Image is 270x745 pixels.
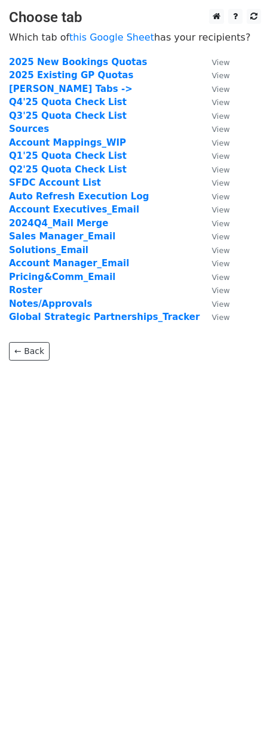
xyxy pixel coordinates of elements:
a: 2025 Existing GP Quotas [9,70,133,81]
a: Account Mappings_WIP [9,137,126,148]
a: this Google Sheet [69,32,154,43]
small: View [211,58,229,67]
a: View [200,204,229,215]
small: View [211,246,229,255]
small: View [211,313,229,322]
small: View [211,259,229,268]
small: View [211,273,229,282]
a: 2025 New Bookings Quotas [9,57,147,67]
h3: Choose tab [9,9,261,26]
small: View [211,192,229,201]
a: Notes/Approvals [9,298,92,309]
a: View [200,298,229,309]
a: Auto Refresh Execution Log [9,191,149,202]
a: Q1'25 Quota Check List [9,150,127,161]
a: View [200,164,229,175]
small: View [211,286,229,295]
a: Sources [9,124,49,134]
a: View [200,245,229,255]
a: [PERSON_NAME] Tabs -> [9,84,133,94]
a: Q4'25 Quota Check List [9,97,127,107]
small: View [211,178,229,187]
a: View [200,218,229,229]
a: View [200,312,229,322]
a: Pricing&Comm_Email [9,272,115,282]
small: View [211,71,229,80]
a: Solutions_Email [9,245,88,255]
small: View [211,165,229,174]
small: View [211,300,229,309]
a: View [200,97,229,107]
a: View [200,70,229,81]
small: View [211,112,229,121]
a: View [200,124,229,134]
a: ← Back [9,342,50,361]
a: SFDC Account List [9,177,101,188]
a: View [200,150,229,161]
small: View [211,125,229,134]
small: View [211,152,229,161]
small: View [211,85,229,94]
a: View [200,177,229,188]
a: View [200,84,229,94]
a: View [200,110,229,121]
small: View [211,138,229,147]
a: View [200,231,229,242]
a: Sales Manager_Email [9,231,115,242]
p: Which tab of has your recipients? [9,31,261,44]
a: View [200,285,229,295]
small: View [211,232,229,241]
a: Account Manager_Email [9,258,129,269]
a: View [200,191,229,202]
a: View [200,57,229,67]
a: View [200,137,229,148]
a: 2024Q4_Mail Merge [9,218,108,229]
small: View [211,205,229,214]
a: Q3'25 Quota Check List [9,110,127,121]
small: View [211,219,229,228]
a: Global Strategic Partnerships_Tracker [9,312,200,322]
a: View [200,272,229,282]
a: Roster [9,285,42,295]
small: View [211,98,229,107]
a: Q2'25 Quota Check List [9,164,127,175]
a: Account Executives_Email [9,204,139,215]
a: View [200,258,229,269]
